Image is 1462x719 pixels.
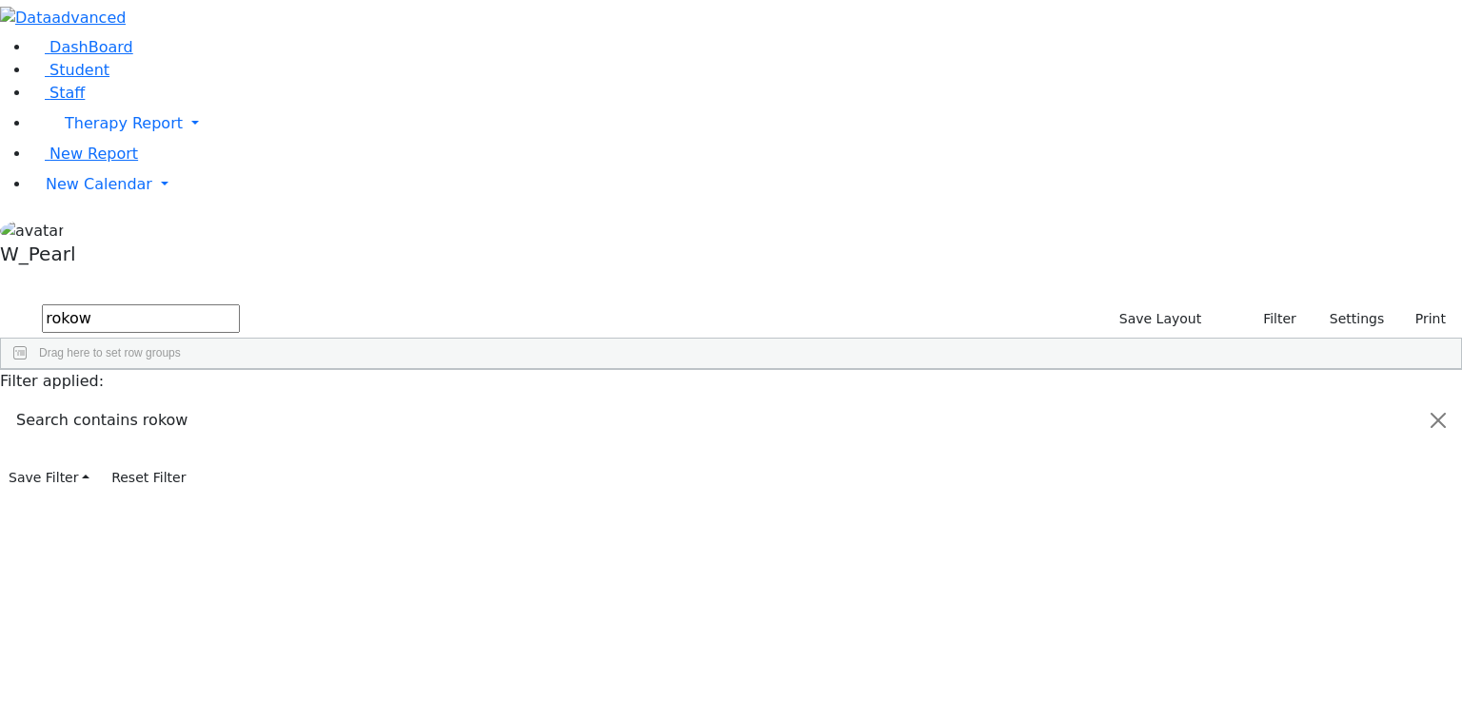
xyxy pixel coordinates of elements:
span: New Calendar [46,175,152,193]
a: New Report [30,145,138,163]
a: Student [30,61,109,79]
button: Close [1415,394,1461,447]
a: Therapy Report [30,105,1462,143]
input: Search [42,304,240,333]
a: New Calendar [30,165,1462,204]
button: Filter [1238,304,1305,334]
button: Reset Filter [103,463,194,493]
span: Student [49,61,109,79]
a: DashBoard [30,38,133,56]
span: New Report [49,145,138,163]
button: Save Layout [1111,304,1210,334]
button: Settings [1305,304,1393,334]
span: DashBoard [49,38,133,56]
a: Staff [30,84,85,102]
button: Print [1393,304,1454,334]
span: Therapy Report [65,114,183,132]
span: Staff [49,84,85,102]
span: Drag here to set row groups [39,346,181,359]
